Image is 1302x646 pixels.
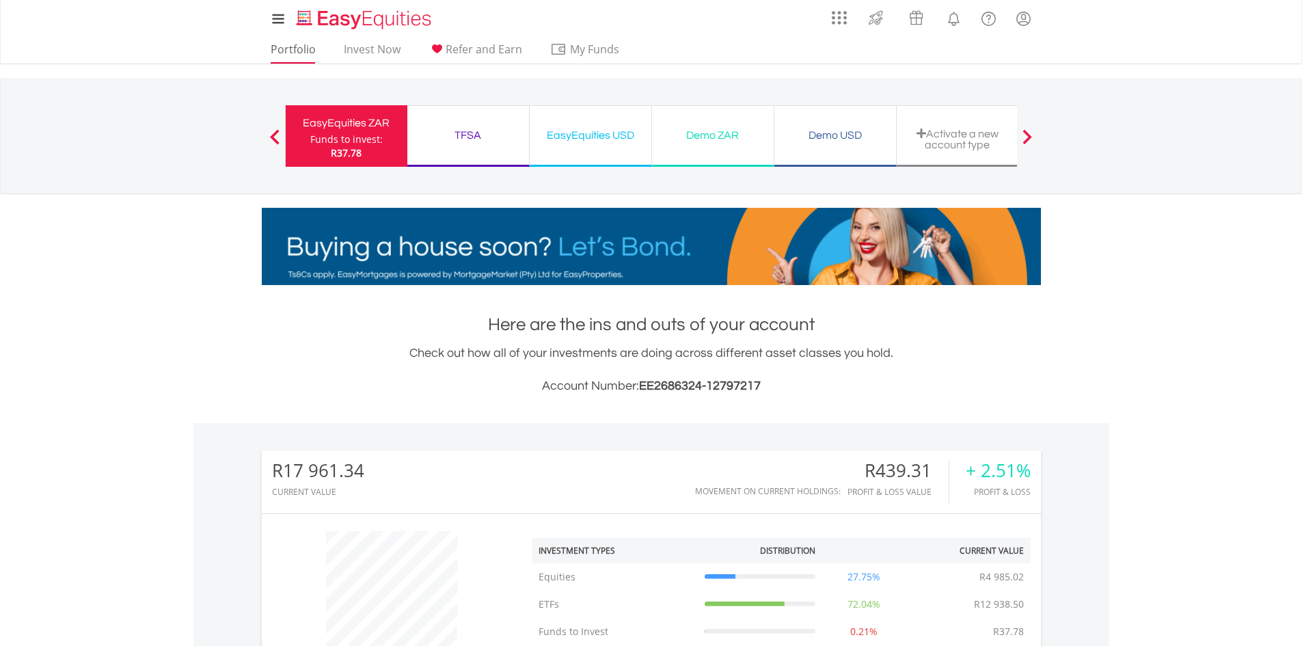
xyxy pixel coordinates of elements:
[272,461,364,481] div: R17 961.34
[822,563,906,591] td: 27.75%
[262,208,1041,285] img: EasyMortage Promotion Banner
[532,538,698,563] th: Investment Types
[783,126,888,145] div: Demo USD
[265,42,321,64] a: Portfolio
[823,3,856,25] a: AppsGrid
[294,8,437,31] img: EasyEquities_Logo.png
[262,312,1041,337] h1: Here are the ins and outs of your account
[966,487,1031,496] div: Profit & Loss
[338,42,406,64] a: Invest Now
[532,591,698,618] td: ETFs
[416,126,521,145] div: TFSA
[639,379,761,392] span: EE2686324-12797217
[906,538,1031,563] th: Current Value
[695,487,841,496] div: Movement on Current Holdings:
[986,618,1031,645] td: R37.78
[822,618,906,645] td: 0.21%
[832,10,847,25] img: grid-menu-icon.svg
[272,487,364,496] div: CURRENT VALUE
[1006,3,1041,33] a: My Profile
[538,126,643,145] div: EasyEquities USD
[532,563,698,591] td: Equities
[294,113,399,133] div: EasyEquities ZAR
[760,545,815,556] div: Distribution
[896,3,936,29] a: Vouchers
[936,3,971,31] a: Notifications
[262,377,1041,396] h3: Account Number:
[966,461,1031,481] div: + 2.51%
[423,42,528,64] a: Refer and Earn
[660,126,765,145] div: Demo ZAR
[822,591,906,618] td: 72.04%
[262,344,1041,396] div: Check out how all of your investments are doing across different asset classes you hold.
[905,128,1010,150] div: Activate a new account type
[905,7,927,29] img: vouchers-v2.svg
[865,7,887,29] img: thrive-v2.svg
[446,42,522,57] span: Refer and Earn
[967,591,1031,618] td: R12 938.50
[971,3,1006,31] a: FAQ's and Support
[550,40,640,58] span: My Funds
[847,461,949,481] div: R439.31
[291,3,437,31] a: Home page
[532,618,698,645] td: Funds to Invest
[847,487,949,496] div: Profit & Loss Value
[331,146,362,159] span: R37.78
[310,133,383,146] div: Funds to invest:
[973,563,1031,591] td: R4 985.02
